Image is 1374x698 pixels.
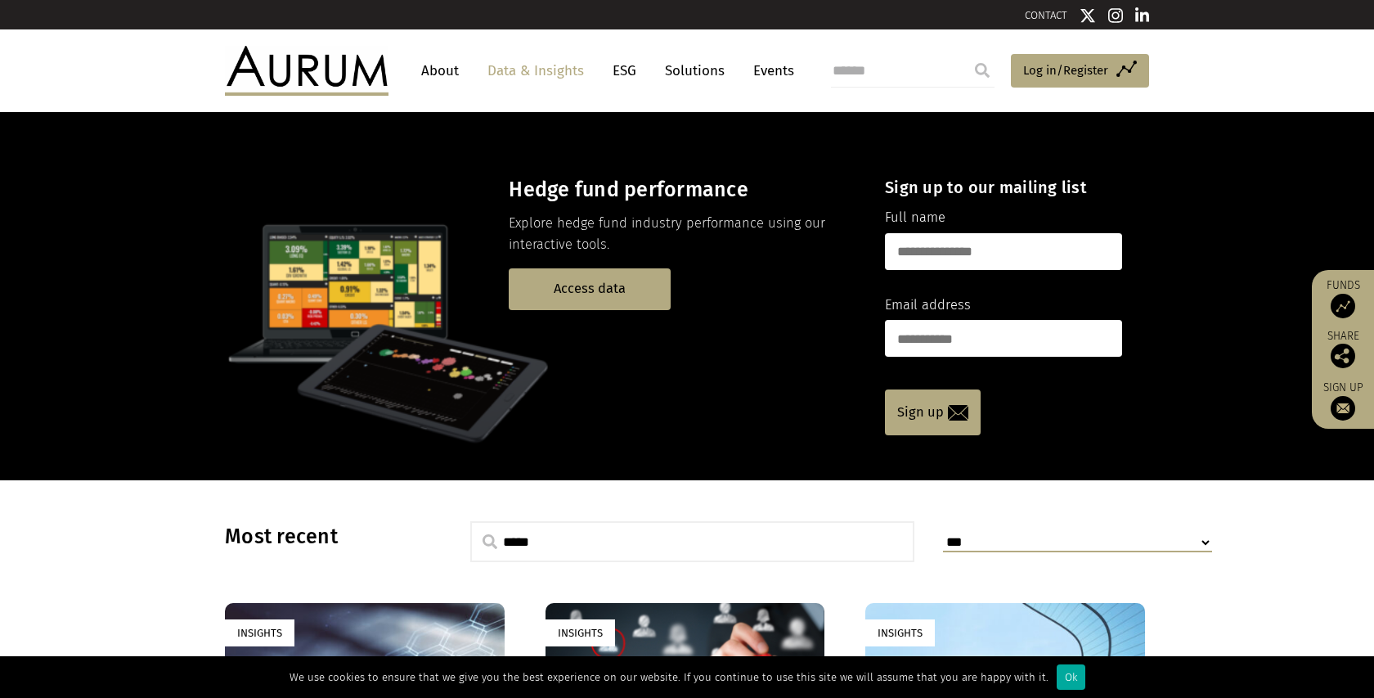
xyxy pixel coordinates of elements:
[885,390,981,435] a: Sign up
[885,295,971,316] label: Email address
[1080,7,1096,24] img: Twitter icon
[1331,396,1355,421] img: Sign up to our newsletter
[865,619,935,646] div: Insights
[509,213,856,256] p: Explore hedge fund industry performance using our interactive tools.
[546,619,615,646] div: Insights
[966,54,999,87] input: Submit
[1331,294,1355,318] img: Access Funds
[479,56,592,86] a: Data & Insights
[225,46,388,95] img: Aurum
[1320,278,1366,318] a: Funds
[1331,344,1355,368] img: Share this post
[225,525,429,549] h3: Most recent
[604,56,644,86] a: ESG
[225,619,294,646] div: Insights
[1320,331,1366,368] div: Share
[1135,7,1150,24] img: Linkedin icon
[1057,664,1085,690] div: Ok
[1023,61,1108,80] span: Log in/Register
[745,56,794,86] a: Events
[885,178,1122,197] h4: Sign up to our mailing list
[948,405,968,421] img: email-icon
[1320,381,1366,421] a: Sign up
[483,534,497,549] img: search.svg
[657,56,733,86] a: Solutions
[885,207,945,228] label: Full name
[413,56,467,86] a: About
[1025,9,1067,21] a: CONTACT
[1011,54,1149,88] a: Log in/Register
[1108,7,1123,24] img: Instagram icon
[509,178,856,202] h3: Hedge fund performance
[509,268,671,310] a: Access data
